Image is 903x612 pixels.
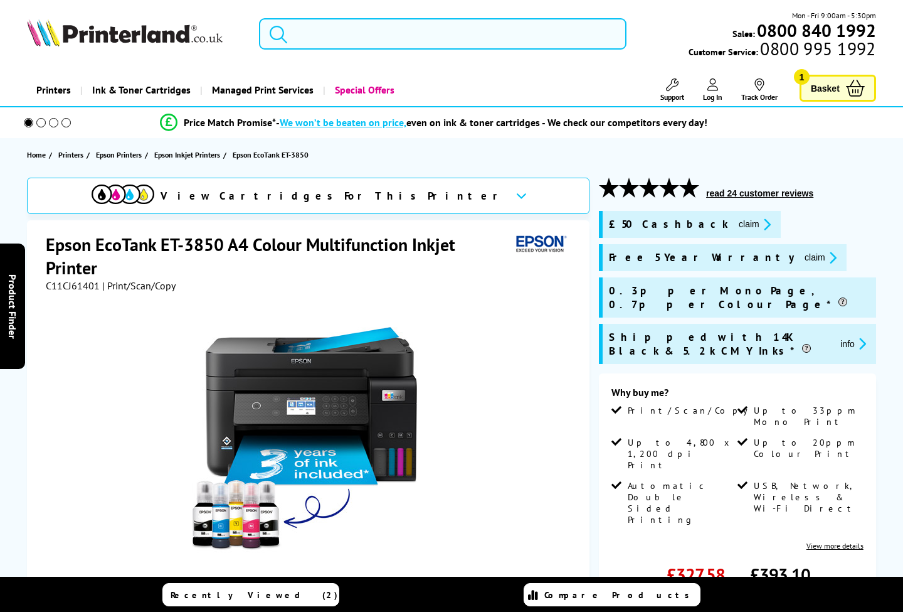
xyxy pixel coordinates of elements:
[609,250,795,265] span: Free 5 Year Warranty
[667,563,725,586] span: £327.58
[46,279,100,292] span: C11CJ61401
[92,74,191,106] span: Ink & Toner Cartridges
[233,148,309,161] span: Epson EcoTank ET-3850
[806,541,863,550] a: View more details
[27,148,49,161] a: Home
[611,386,863,405] div: Why buy me?
[184,116,276,129] span: Price Match Promise*
[628,480,735,525] span: Automatic Double Sided Printing
[689,43,875,58] span: Customer Service:
[171,589,338,601] span: Recently Viewed (2)
[58,148,83,161] span: Printers
[280,116,406,129] span: We won’t be beaten on price,
[609,284,870,311] span: 0.3p per Mono Page, 0.7p per Colour Page*
[757,19,876,42] b: 0800 840 1992
[735,217,774,232] button: promo-description
[660,78,684,102] a: Support
[27,19,243,49] a: Printerland Logo
[6,274,19,338] span: Product Finder
[609,217,729,232] span: £50 Cashback
[187,317,433,563] img: Epson EcoTank ET-3850
[27,19,223,46] img: Printerland Logo
[233,148,312,161] a: Epson EcoTank ET-3850
[811,80,840,97] span: Basket
[6,112,861,134] li: modal_Promise
[837,336,870,351] button: promo-description
[750,563,810,586] span: £393.10
[102,279,176,292] span: | Print/Scan/Copy
[58,148,87,161] a: Printers
[544,589,696,601] span: Compare Products
[276,116,707,129] div: - even on ink & toner cartridges - We check our competitors every day!
[755,24,876,36] a: 0800 840 1992
[794,69,810,85] span: 1
[96,148,145,161] a: Epson Printers
[628,405,757,416] span: Print/Scan/Copy
[754,480,861,514] span: USB, Network, Wireless & Wi-Fi Direct
[741,78,778,102] a: Track Order
[609,330,830,358] span: Shipped with 14K Black & 5.2k CMY Inks*
[660,92,684,102] span: Support
[162,583,339,606] a: Recently Viewed (2)
[702,188,817,199] button: read 24 customer reviews
[27,148,46,161] span: Home
[524,583,700,606] a: Compare Products
[732,28,755,40] span: Sales:
[96,148,142,161] span: Epson Printers
[703,78,722,102] a: Log In
[754,437,861,459] span: Up to 20ppm Colour Print
[800,75,876,102] a: Basket 1
[628,437,735,471] span: Up to 4,800 x 1,200 dpi Print
[801,250,840,265] button: promo-description
[754,405,861,427] span: Up to 33ppm Mono Print
[154,148,220,161] span: Epson Inkjet Printers
[200,74,323,106] a: Managed Print Services
[46,233,511,279] h1: Epson EcoTank ET-3850 A4 Colour Multifunction Inkjet Printer
[154,148,223,161] a: Epson Inkjet Printers
[27,74,80,106] a: Printers
[511,233,569,256] img: Epson
[161,189,505,203] span: View Cartridges For This Printer
[80,74,200,106] a: Ink & Toner Cartridges
[92,185,154,204] img: View Cartridges
[758,43,875,55] span: 0800 995 1992
[703,92,722,102] span: Log In
[792,9,876,21] span: Mon - Fri 9:00am - 5:30pm
[323,74,404,106] a: Special Offers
